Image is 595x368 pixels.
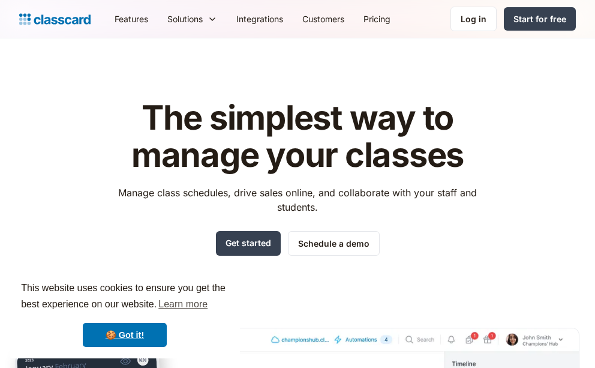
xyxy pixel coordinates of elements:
[461,13,486,25] div: Log in
[10,270,240,358] div: cookieconsent
[19,11,91,28] a: Logo
[158,5,227,32] div: Solutions
[157,295,209,313] a: learn more about cookies
[354,5,400,32] a: Pricing
[504,7,576,31] a: Start for free
[293,5,354,32] a: Customers
[288,231,380,256] a: Schedule a demo
[21,281,229,313] span: This website uses cookies to ensure you get the best experience on our website.
[105,5,158,32] a: Features
[167,13,203,25] div: Solutions
[83,323,167,347] a: dismiss cookie message
[107,100,488,173] h1: The simplest way to manage your classes
[107,186,488,214] p: Manage class schedules, drive sales online, and collaborate with your staff and students.
[513,13,566,25] div: Start for free
[227,5,293,32] a: Integrations
[216,231,281,256] a: Get started
[450,7,497,31] a: Log in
